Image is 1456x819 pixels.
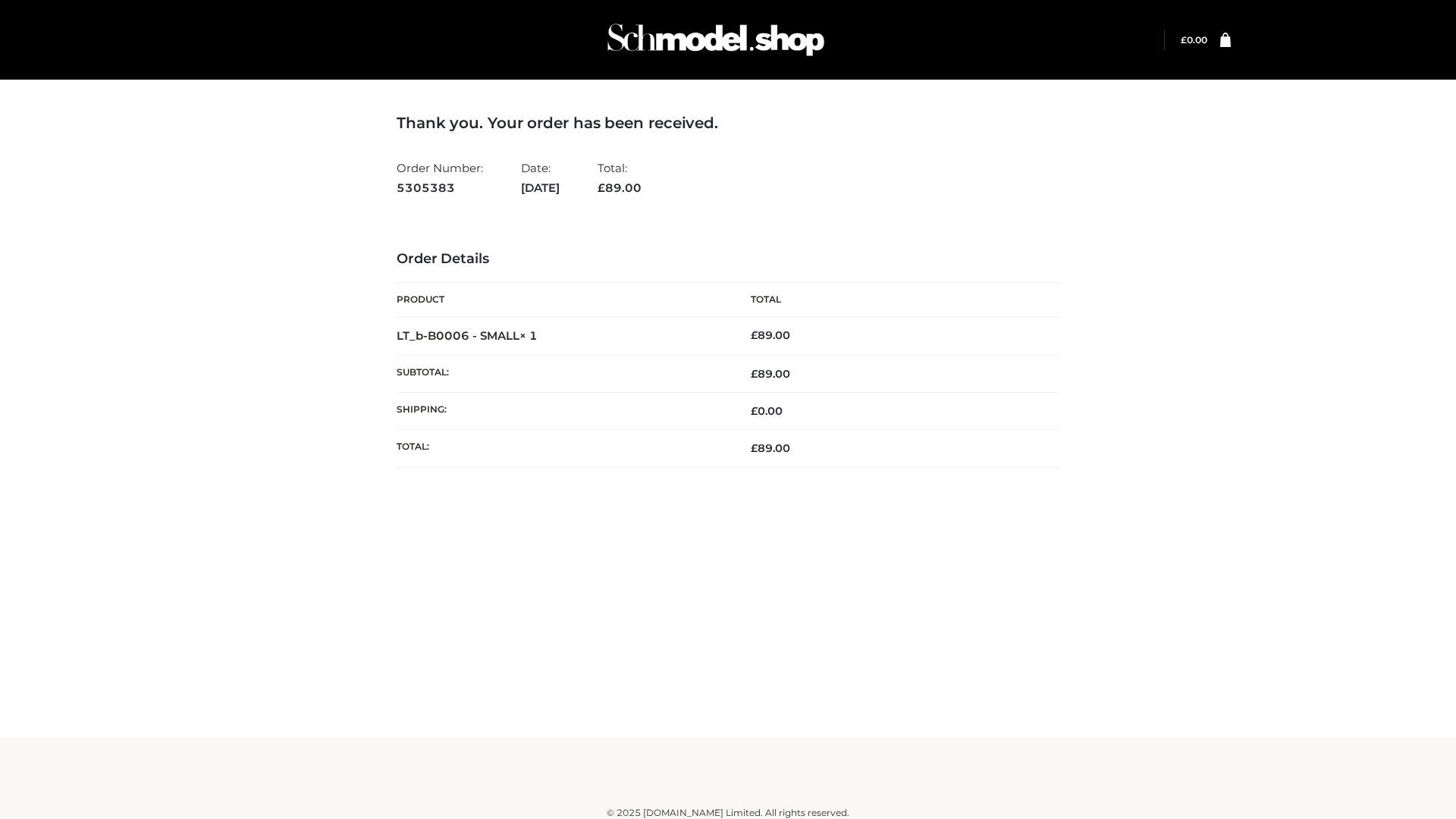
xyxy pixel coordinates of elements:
span: £ [751,328,758,342]
th: Shipping: [397,393,728,430]
bdi: 0.00 [1181,34,1207,45]
strong: × 1 [519,328,538,343]
th: Total [728,283,1059,317]
strong: [DATE] [521,178,560,198]
strong: LT_b-B0006 - SMALL [397,328,538,343]
th: Subtotal: [397,355,728,392]
h3: Order Details [397,251,1059,268]
li: Total: [598,155,642,201]
th: Total: [397,430,728,467]
span: 89.00 [751,367,790,381]
bdi: 89.00 [751,328,790,342]
h3: Thank you. Your order has been received. [397,114,1059,132]
span: £ [598,180,605,195]
span: 89.00 [598,180,642,195]
strong: 5305383 [397,178,483,198]
li: Order Number: [397,155,483,201]
span: £ [751,441,758,455]
span: 89.00 [751,441,790,455]
bdi: 0.00 [751,404,783,418]
span: £ [751,367,758,381]
span: £ [751,404,758,418]
a: £0.00 [1181,34,1207,45]
img: Schmodel Admin 964 [602,10,830,70]
li: Date: [521,155,560,201]
span: £ [1181,34,1187,45]
th: Product [397,283,728,317]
